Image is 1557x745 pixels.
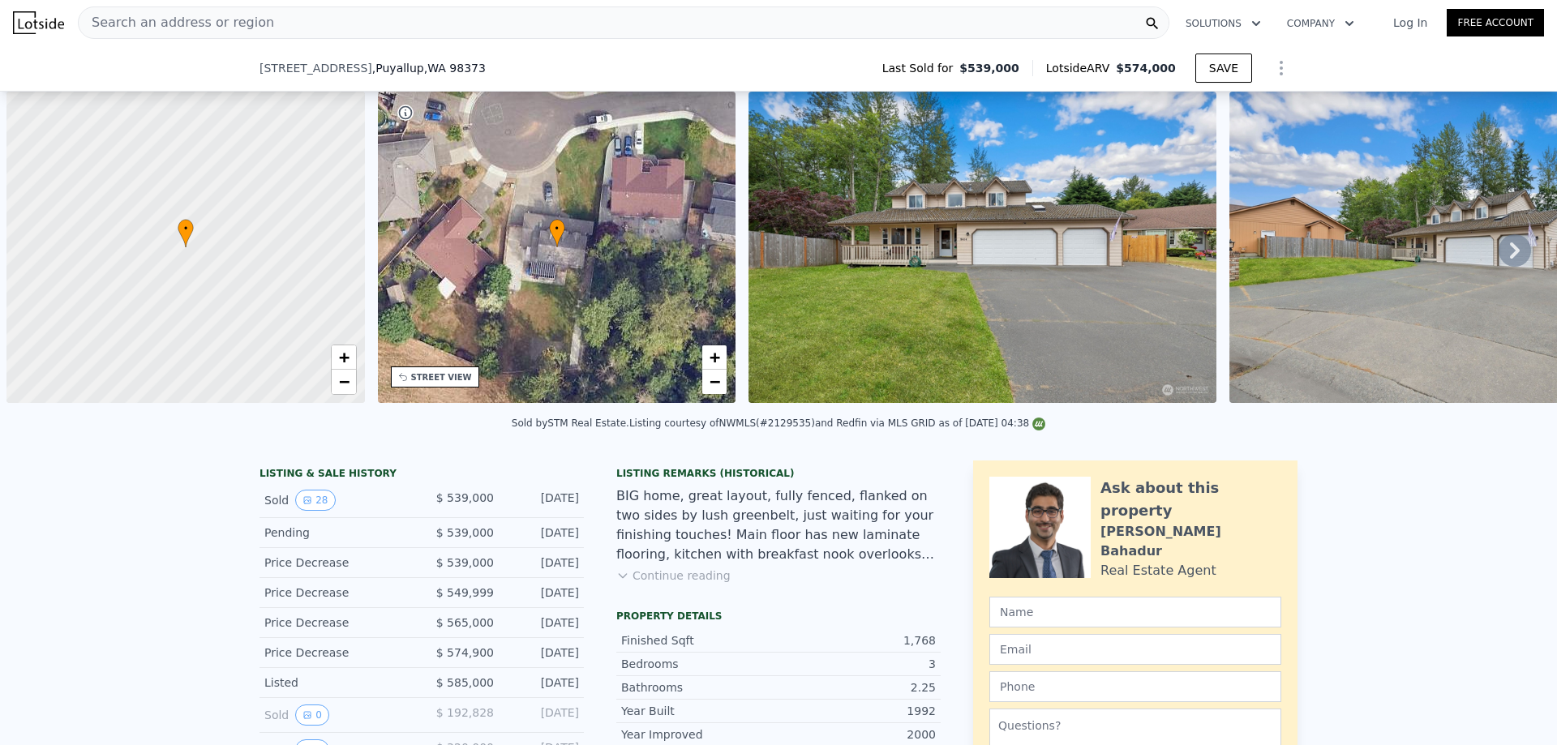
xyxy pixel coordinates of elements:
input: Phone [989,671,1281,702]
div: • [178,219,194,247]
span: − [338,371,349,392]
div: [DATE] [507,704,579,726]
div: 2.25 [778,679,936,696]
div: Price Decrease [264,614,409,631]
div: Year Improved [621,726,778,743]
button: Continue reading [616,567,731,584]
span: − [710,371,720,392]
a: Log In [1374,15,1447,31]
span: $ 539,000 [436,491,494,504]
div: [DATE] [507,674,579,691]
span: $ 574,900 [436,646,494,659]
input: Email [989,634,1281,665]
div: Listed [264,674,409,691]
a: Zoom out [332,370,356,394]
div: BIG home, great layout, fully fenced, flanked on two sides by lush greenbelt, just waiting for yo... [616,486,941,564]
div: Real Estate Agent [1100,561,1216,580]
a: Zoom out [702,370,727,394]
div: Price Decrease [264,644,409,661]
input: Name [989,597,1281,627]
span: $574,000 [1116,62,1176,75]
span: $539,000 [959,60,1019,76]
span: $ 539,000 [436,526,494,539]
button: SAVE [1195,54,1252,83]
div: [DATE] [507,614,579,631]
div: Pending [264,524,409,541]
div: [DATE] [507,644,579,661]
span: $ 549,999 [436,586,494,599]
div: [DATE] [507,524,579,541]
div: [DATE] [507,490,579,511]
div: Year Built [621,703,778,719]
div: [DATE] [507,584,579,601]
div: Sold by STM Real Estate . [512,417,629,429]
div: Bathrooms [621,679,778,696]
span: , Puyallup [372,60,486,76]
span: $ 585,000 [436,676,494,689]
button: View historical data [295,704,329,726]
div: 1,768 [778,632,936,649]
span: • [549,221,565,236]
span: Last Sold for [882,60,960,76]
button: Show Options [1265,52,1297,84]
div: Listing courtesy of NWMLS (#2129535) and Redfin via MLS GRID as of [DATE] 04:38 [629,417,1045,429]
span: [STREET_ADDRESS] [259,60,372,76]
div: Price Decrease [264,554,409,571]
div: Price Decrease [264,584,409,601]
span: • [178,221,194,236]
img: NWMLS Logo [1032,417,1045,430]
div: Sold [264,704,409,726]
a: Free Account [1447,9,1544,36]
div: LISTING & SALE HISTORY [259,467,584,483]
span: $ 192,828 [436,706,494,719]
a: Zoom in [702,345,727,370]
div: [DATE] [507,554,579,571]
div: Property details [616,610,941,623]
span: + [710,347,720,367]
span: + [338,347,349,367]
span: Lotside ARV [1046,60,1116,76]
span: , WA 98373 [424,62,486,75]
span: $ 565,000 [436,616,494,629]
span: Search an address or region [79,13,274,32]
div: STREET VIEW [411,371,472,383]
div: 2000 [778,726,936,743]
button: Solutions [1173,9,1274,38]
button: Company [1274,9,1367,38]
img: Lotside [13,11,64,34]
div: 3 [778,656,936,672]
img: Sale: 149398018 Parcel: 100805149 [748,92,1216,403]
div: Sold [264,490,409,511]
div: Bedrooms [621,656,778,672]
button: View historical data [295,490,335,511]
a: Zoom in [332,345,356,370]
div: • [549,219,565,247]
div: Finished Sqft [621,632,778,649]
div: Ask about this property [1100,477,1281,522]
div: 1992 [778,703,936,719]
div: [PERSON_NAME] Bahadur [1100,522,1281,561]
span: $ 539,000 [436,556,494,569]
div: Listing Remarks (Historical) [616,467,941,480]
